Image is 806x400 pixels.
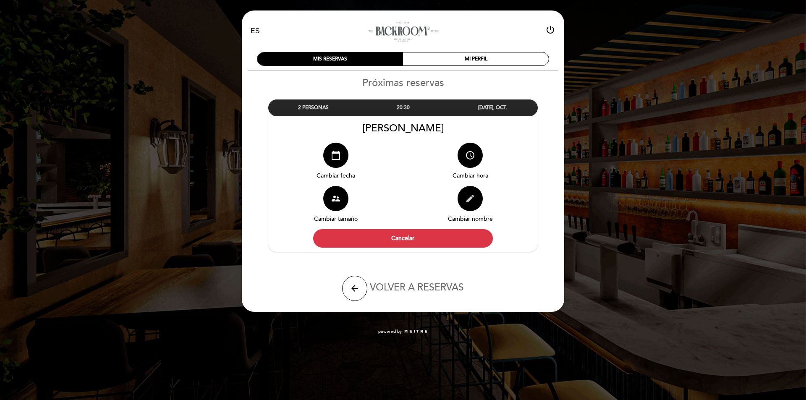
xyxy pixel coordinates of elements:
[331,193,341,204] i: supervisor_account
[448,100,537,115] div: [DATE], OCT.
[323,186,348,211] button: supervisor_account
[465,193,475,204] i: edit
[403,52,549,65] div: MI PERFIL
[453,172,488,179] span: Cambiar hora
[313,229,493,248] button: Cancelar
[331,150,341,160] i: calendar_today
[269,100,358,115] div: 2 PERSONAS
[448,215,493,222] span: Cambiar nombre
[458,186,483,211] button: edit
[323,143,348,168] button: calendar_today
[370,282,464,293] span: VOLVER A RESERVAS
[545,25,555,38] button: power_settings_new
[378,329,428,335] a: powered by
[358,100,447,115] div: 20:30
[545,25,555,35] i: power_settings_new
[350,283,360,293] i: arrow_back
[404,329,428,334] img: MEITRE
[342,276,367,301] button: arrow_back
[465,150,475,160] i: access_time
[378,329,402,335] span: powered by
[268,122,538,134] div: [PERSON_NAME]
[458,143,483,168] button: access_time
[351,20,455,43] a: Backroom Bar - [GEOGRAPHIC_DATA]
[257,52,403,65] div: MIS RESERVAS
[314,215,358,222] span: Cambiar tamaño
[241,77,565,89] h2: Próximas reservas
[317,172,355,179] span: Cambiar fecha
